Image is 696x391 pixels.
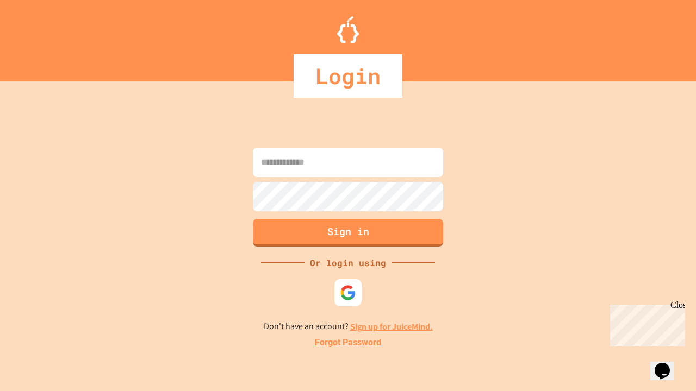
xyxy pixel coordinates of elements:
div: Login [294,54,402,98]
iframe: chat widget [606,300,685,346]
iframe: chat widget [650,348,685,380]
div: Chat with us now!Close [4,4,75,69]
a: Sign up for JuiceMind. [350,321,433,332]
p: Don't have an account? [264,320,433,333]
a: Forgot Password [315,336,381,349]
img: Logo.svg [337,16,359,43]
button: Sign in [253,219,443,247]
img: google-icon.svg [340,285,356,301]
div: Or login using [304,256,391,269]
